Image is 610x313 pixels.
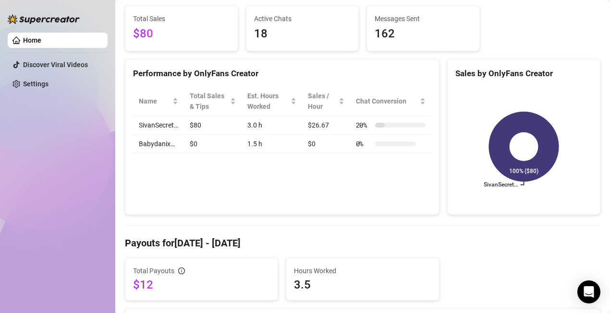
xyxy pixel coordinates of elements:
span: 0 % [356,139,371,149]
span: Hours Worked [294,266,431,276]
td: $80 [184,116,242,135]
a: Discover Viral Videos [23,61,88,69]
div: Sales by OnlyFans Creator [455,67,592,80]
span: Total Payouts [133,266,174,276]
a: Settings [23,80,49,88]
th: Total Sales & Tips [184,87,242,116]
td: $26.67 [302,116,350,135]
span: Total Sales [133,13,230,24]
span: 162 [375,25,472,43]
span: $12 [133,277,270,292]
span: Chat Conversion [356,96,418,106]
div: Est. Hours Worked [247,91,289,112]
h4: Payouts for [DATE] - [DATE] [125,236,600,250]
td: 1.5 h [242,135,302,153]
td: 3.0 h [242,116,302,135]
span: Name [139,96,171,106]
td: Babydanix… [133,135,184,153]
td: $0 [184,135,242,153]
span: 18 [254,25,351,43]
th: Name [133,87,184,116]
td: $0 [302,135,350,153]
div: Performance by OnlyFans Creator [133,67,431,80]
span: Total Sales & Tips [190,91,228,112]
text: SivanSecret… [483,182,517,188]
span: 20 % [356,120,371,130]
span: Messages Sent [375,13,472,24]
span: $80 [133,25,230,43]
span: Sales / Hour [308,91,336,112]
th: Sales / Hour [302,87,350,116]
span: 3.5 [294,277,431,292]
span: info-circle [178,267,185,274]
a: Home [23,36,41,44]
th: Chat Conversion [350,87,431,116]
span: Active Chats [254,13,351,24]
div: Open Intercom Messenger [577,280,600,303]
img: logo-BBDzfeDw.svg [8,14,80,24]
td: SivanSecret… [133,116,184,135]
